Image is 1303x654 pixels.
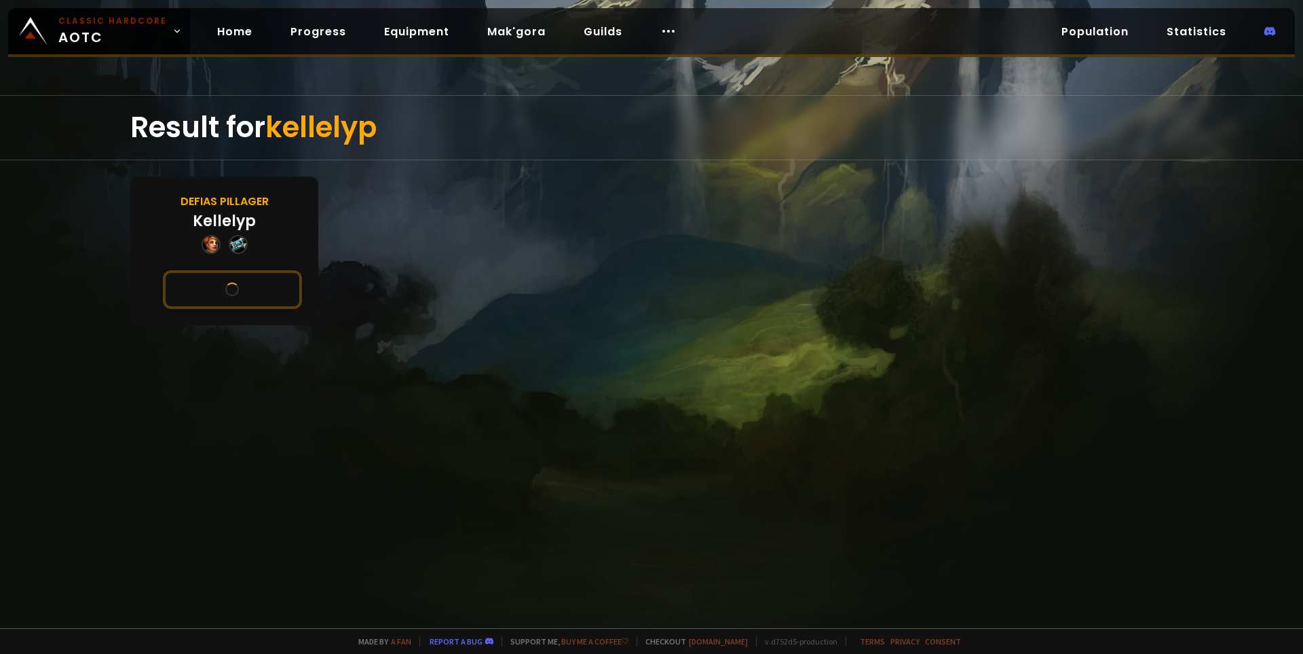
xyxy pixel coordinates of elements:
[860,636,885,647] a: Terms
[130,96,1173,160] div: Result for
[756,636,837,647] span: v. d752d5 - production
[391,636,411,647] a: a fan
[430,636,483,647] a: Report a bug
[1156,18,1237,46] a: Statistics
[561,636,628,647] a: Buy me a coffee
[8,8,190,54] a: Classic HardcoreAOTC
[193,210,256,232] div: Kellelyp
[163,270,302,309] button: See this character
[350,636,411,647] span: Made by
[890,636,920,647] a: Privacy
[502,636,628,647] span: Support me,
[373,18,460,46] a: Equipment
[573,18,633,46] a: Guilds
[637,636,748,647] span: Checkout
[58,15,167,48] span: AOTC
[1051,18,1139,46] a: Population
[181,193,269,210] div: Defias Pillager
[265,107,377,147] span: kellelyp
[925,636,961,647] a: Consent
[58,15,167,27] small: Classic Hardcore
[689,636,748,647] a: [DOMAIN_NAME]
[280,18,357,46] a: Progress
[206,18,263,46] a: Home
[476,18,556,46] a: Mak'gora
